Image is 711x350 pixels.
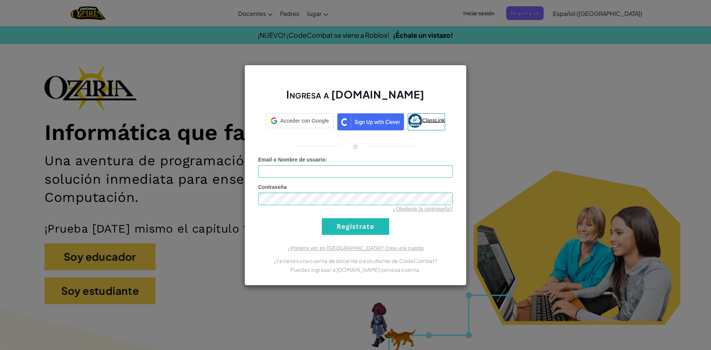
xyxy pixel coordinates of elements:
span: ClassLink [422,117,445,123]
label: : [258,156,327,163]
input: Regístrate [322,218,389,235]
p: Puedes ingresar a [DOMAIN_NAME] con esa cuenta. [258,265,453,274]
a: Acceder con Google [266,113,334,130]
h2: Ingresa a [DOMAIN_NAME] [258,87,453,109]
img: classlink-logo-small.png [408,114,422,128]
span: Contraseña [258,184,287,190]
img: clever_sso_button@2x.png [337,113,404,130]
span: Email o Nombre de usuario [258,157,325,163]
a: ¿Olvidaste la contraseña? [393,206,453,212]
p: ¿Ya tienes una cuenta de docente o estudiante de CodeCombat? [258,256,453,265]
p: o [353,141,358,150]
div: Acceder con Google [266,113,334,128]
a: ¿Primera vez en [GEOGRAPHIC_DATA]? Crea una cuenta [287,245,424,251]
span: Acceder con Google [280,117,329,124]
